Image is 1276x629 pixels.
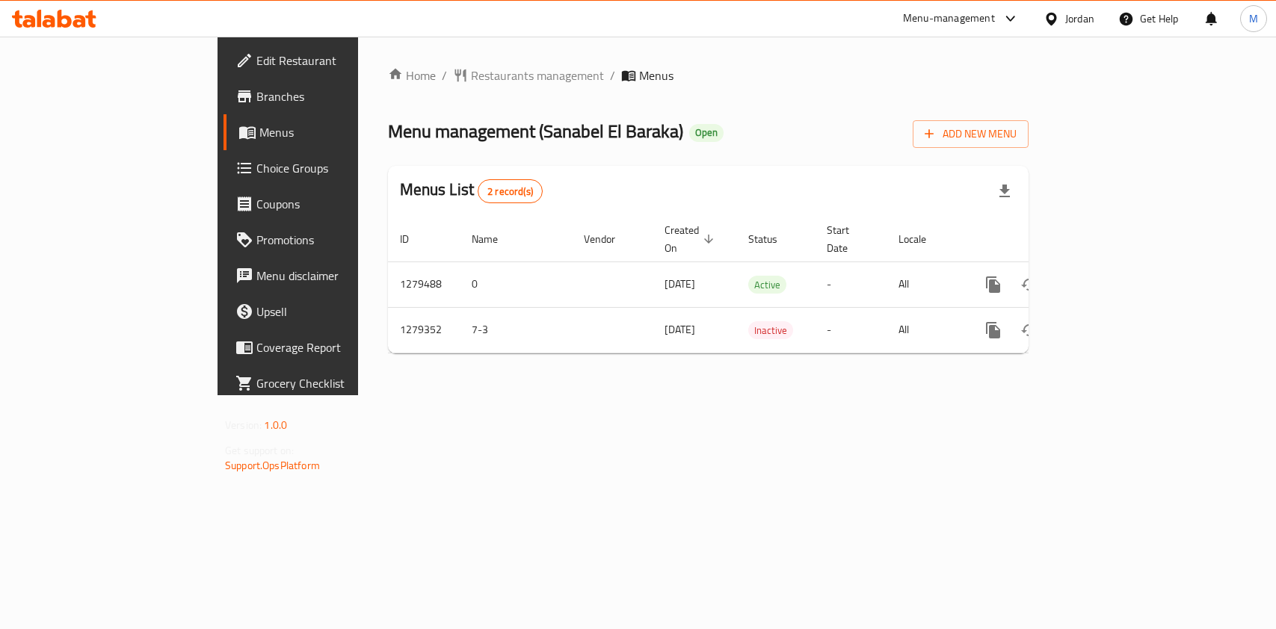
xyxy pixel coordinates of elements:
[1249,10,1258,27] span: M
[388,66,1029,84] nav: breadcrumb
[400,230,428,248] span: ID
[224,365,431,401] a: Grocery Checklist
[925,125,1017,143] span: Add New Menu
[256,338,419,356] span: Coverage Report
[639,66,674,84] span: Menus
[665,320,695,339] span: [DATE]
[610,66,615,84] li: /
[256,87,419,105] span: Branches
[976,267,1011,303] button: more
[689,126,724,139] span: Open
[225,456,320,475] a: Support.OpsPlatform
[987,173,1023,209] div: Export file
[899,230,946,248] span: Locale
[1011,312,1047,348] button: Change Status
[460,307,572,353] td: 7-3
[887,261,964,307] td: All
[224,222,431,258] a: Promotions
[256,159,419,177] span: Choice Groups
[256,52,419,69] span: Edit Restaurant
[224,114,431,150] a: Menus
[224,258,431,294] a: Menu disclaimer
[259,123,419,141] span: Menus
[264,415,287,435] span: 1.0.0
[964,217,1131,262] th: Actions
[224,150,431,186] a: Choice Groups
[224,294,431,329] a: Upsell
[478,185,542,199] span: 2 record(s)
[256,267,419,285] span: Menu disclaimer
[748,276,786,294] span: Active
[903,10,995,28] div: Menu-management
[689,124,724,142] div: Open
[665,274,695,294] span: [DATE]
[225,415,262,435] span: Version:
[584,230,635,248] span: Vendor
[1065,10,1094,27] div: Jordan
[1011,267,1047,303] button: Change Status
[224,78,431,114] a: Branches
[224,43,431,78] a: Edit Restaurant
[442,66,447,84] li: /
[256,303,419,320] span: Upsell
[748,321,793,339] div: Inactive
[815,261,887,307] td: -
[388,217,1131,353] table: enhanced table
[256,374,419,392] span: Grocery Checklist
[665,221,718,257] span: Created On
[256,231,419,249] span: Promotions
[748,276,786,294] div: Active
[224,329,431,365] a: Coverage Report
[388,114,683,148] span: Menu management ( Sanabel El Baraka )
[472,230,517,248] span: Name
[913,120,1029,148] button: Add New Menu
[225,441,294,460] span: Get support on:
[471,66,604,84] span: Restaurants management
[224,186,431,222] a: Coupons
[748,322,793,339] span: Inactive
[976,312,1011,348] button: more
[453,66,604,84] a: Restaurants management
[887,307,964,353] td: All
[815,307,887,353] td: -
[256,195,419,213] span: Coupons
[748,230,797,248] span: Status
[400,179,543,203] h2: Menus List
[827,221,869,257] span: Start Date
[478,179,543,203] div: Total records count
[460,261,572,307] td: 0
